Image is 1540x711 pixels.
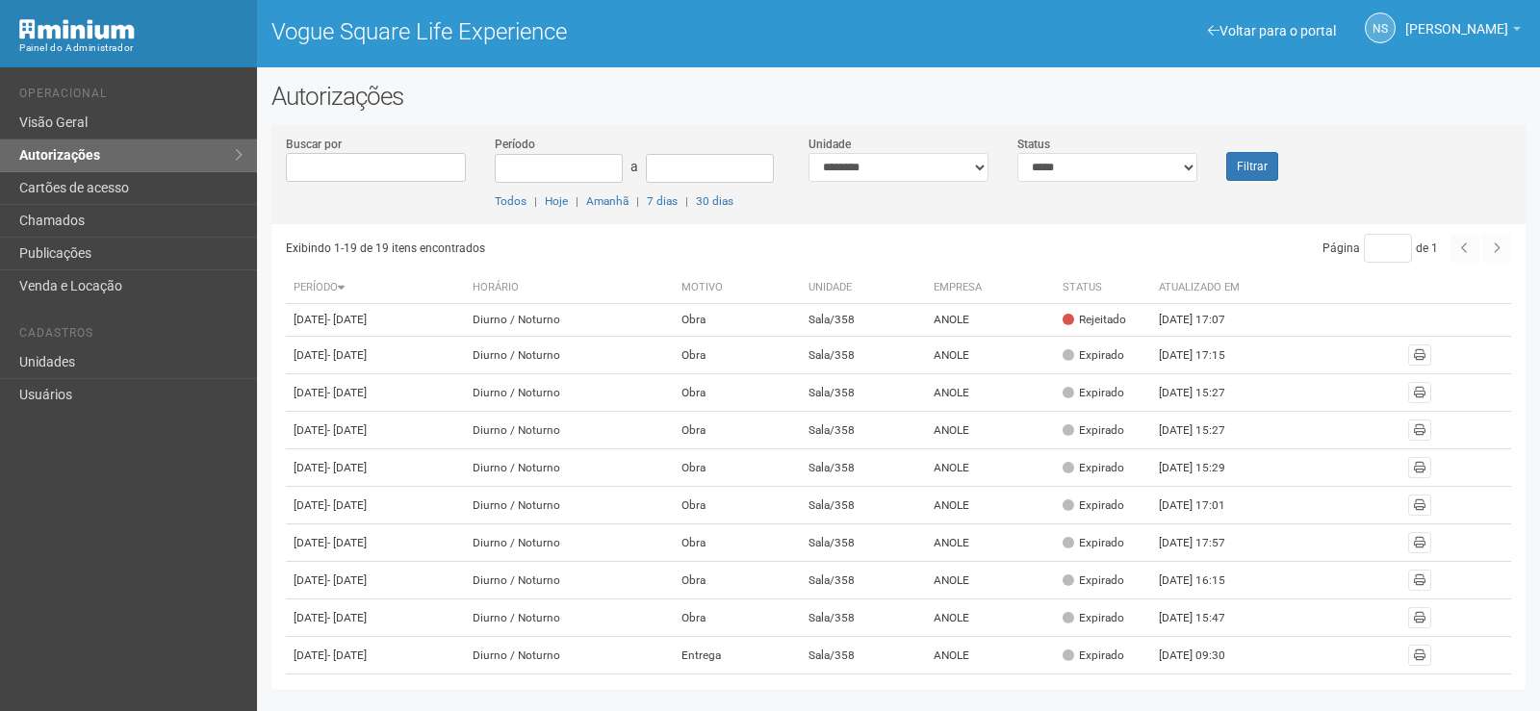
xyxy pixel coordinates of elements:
[19,19,135,39] img: Minium
[926,449,1055,487] td: ANOLE
[674,412,801,449] td: Obra
[286,337,466,374] td: [DATE]
[465,304,674,337] td: Diurno / Noturno
[327,348,367,362] span: - [DATE]
[271,19,885,44] h1: Vogue Square Life Experience
[1063,347,1124,364] div: Expirado
[495,194,526,208] a: Todos
[1063,422,1124,439] div: Expirado
[674,374,801,412] td: Obra
[286,412,466,449] td: [DATE]
[327,536,367,549] span: - [DATE]
[926,524,1055,562] td: ANOLE
[801,374,926,412] td: Sala/358
[286,637,466,674] td: [DATE]
[1151,304,1257,337] td: [DATE] 17:07
[465,562,674,599] td: Diurno / Noturno
[327,386,367,399] span: - [DATE]
[685,194,688,208] span: |
[1151,412,1257,449] td: [DATE] 15:27
[1405,24,1521,39] a: [PERSON_NAME]
[1208,23,1336,38] a: Voltar para o portal
[586,194,629,208] a: Amanhã
[801,337,926,374] td: Sala/358
[1063,648,1124,664] div: Expirado
[19,87,243,107] li: Operacional
[19,39,243,57] div: Painel do Administrador
[576,194,578,208] span: |
[327,461,367,474] span: - [DATE]
[1365,13,1396,43] a: NS
[801,272,926,304] th: Unidade
[1063,497,1124,514] div: Expirado
[286,136,342,153] label: Buscar por
[1063,535,1124,551] div: Expirado
[286,599,466,637] td: [DATE]
[801,562,926,599] td: Sala/358
[1063,385,1124,401] div: Expirado
[674,487,801,524] td: Obra
[286,524,466,562] td: [DATE]
[674,599,801,637] td: Obra
[674,304,801,337] td: Obra
[801,449,926,487] td: Sala/358
[1151,337,1257,374] td: [DATE] 17:15
[674,337,801,374] td: Obra
[1063,312,1126,328] div: Rejeitado
[465,374,674,412] td: Diurno / Noturno
[1151,562,1257,599] td: [DATE] 16:15
[801,637,926,674] td: Sala/358
[286,449,466,487] td: [DATE]
[801,524,926,562] td: Sala/358
[1063,610,1124,626] div: Expirado
[801,304,926,337] td: Sala/358
[1405,3,1508,37] span: Nicolle Silva
[286,272,466,304] th: Período
[286,562,466,599] td: [DATE]
[1151,637,1257,674] td: [DATE] 09:30
[926,337,1055,374] td: ANOLE
[545,194,568,208] a: Hoje
[286,304,466,337] td: [DATE]
[1063,460,1124,476] div: Expirado
[465,599,674,637] td: Diurno / Noturno
[19,326,243,346] li: Cadastros
[465,337,674,374] td: Diurno / Noturno
[286,234,899,263] div: Exibindo 1-19 de 19 itens encontrados
[327,573,367,587] span: - [DATE]
[1226,152,1278,181] button: Filtrar
[465,272,674,304] th: Horário
[465,524,674,562] td: Diurno / Noturno
[926,374,1055,412] td: ANOLE
[926,487,1055,524] td: ANOLE
[327,611,367,624] span: - [DATE]
[926,272,1055,304] th: Empresa
[674,637,801,674] td: Entrega
[327,648,367,662] span: - [DATE]
[1151,487,1257,524] td: [DATE] 17:01
[674,272,801,304] th: Motivo
[926,637,1055,674] td: ANOLE
[630,159,638,174] span: a
[696,194,733,208] a: 30 dias
[1322,241,1438,255] span: Página de 1
[674,562,801,599] td: Obra
[327,423,367,437] span: - [DATE]
[1151,449,1257,487] td: [DATE] 15:29
[1151,374,1257,412] td: [DATE] 15:27
[534,194,537,208] span: |
[327,498,367,512] span: - [DATE]
[926,412,1055,449] td: ANOLE
[1151,524,1257,562] td: [DATE] 17:57
[465,449,674,487] td: Diurno / Noturno
[495,136,535,153] label: Período
[465,637,674,674] td: Diurno / Noturno
[327,313,367,326] span: - [DATE]
[926,599,1055,637] td: ANOLE
[674,524,801,562] td: Obra
[1017,136,1050,153] label: Status
[647,194,678,208] a: 7 dias
[801,487,926,524] td: Sala/358
[1151,272,1257,304] th: Atualizado em
[674,449,801,487] td: Obra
